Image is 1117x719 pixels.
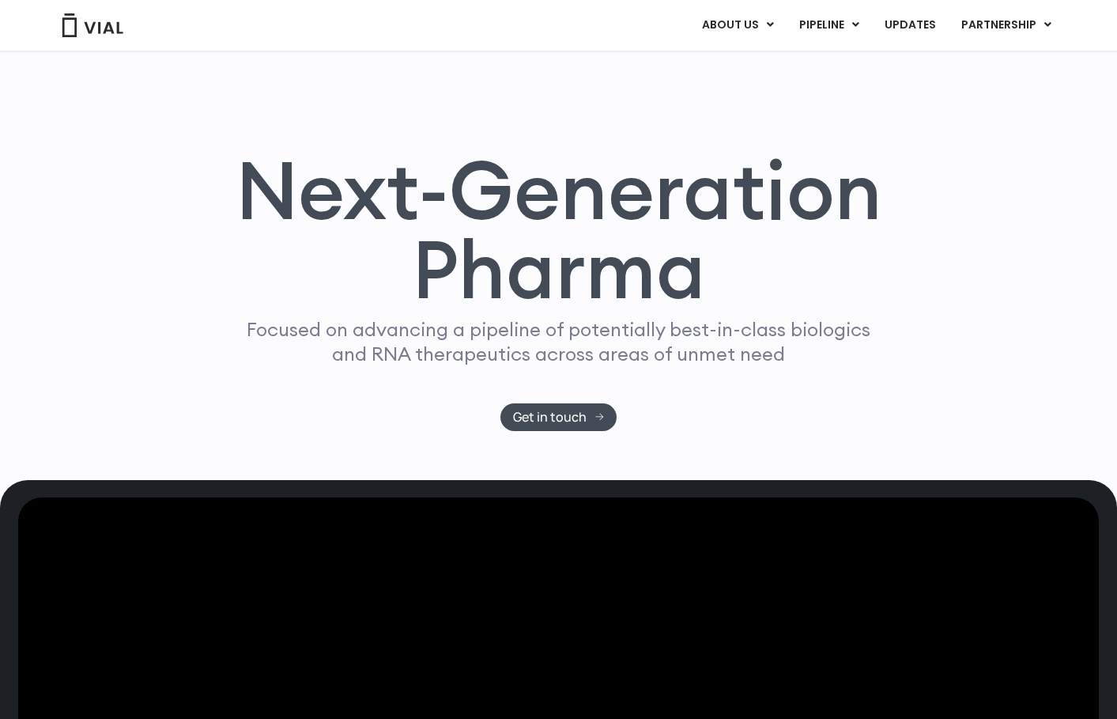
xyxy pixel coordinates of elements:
a: PARTNERSHIPMenu Toggle [949,12,1064,39]
img: Vial Logo [61,13,124,37]
a: Get in touch [500,403,617,431]
p: Focused on advancing a pipeline of potentially best-in-class biologics and RNA therapeutics acros... [240,317,877,366]
a: UPDATES [872,12,948,39]
h1: Next-Generation Pharma [217,150,901,310]
a: ABOUT USMenu Toggle [689,12,786,39]
a: PIPELINEMenu Toggle [787,12,871,39]
span: Get in touch [513,411,587,423]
